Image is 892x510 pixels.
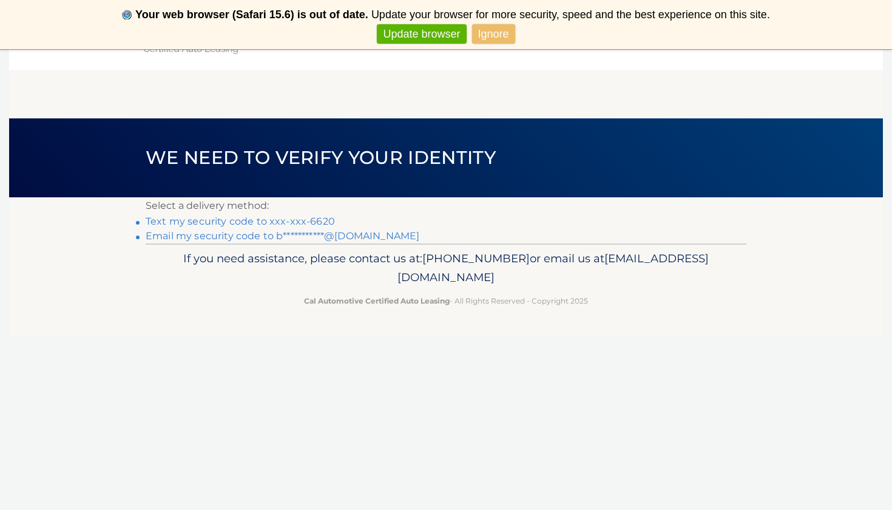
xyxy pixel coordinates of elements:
[377,24,466,44] a: Update browser
[146,216,335,227] a: Text my security code to xxx-xxx-6620
[154,294,738,307] p: - All Rights Reserved - Copyright 2025
[154,249,738,288] p: If you need assistance, please contact us at: or email us at
[472,24,515,44] a: Ignore
[146,146,496,169] span: We need to verify your identity
[304,296,450,305] strong: Cal Automotive Certified Auto Leasing
[146,197,746,214] p: Select a delivery method:
[422,251,530,265] span: [PHONE_NUMBER]
[135,8,368,21] b: Your web browser (Safari 15.6) is out of date.
[371,8,770,21] span: Update your browser for more security, speed and the best experience on this site.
